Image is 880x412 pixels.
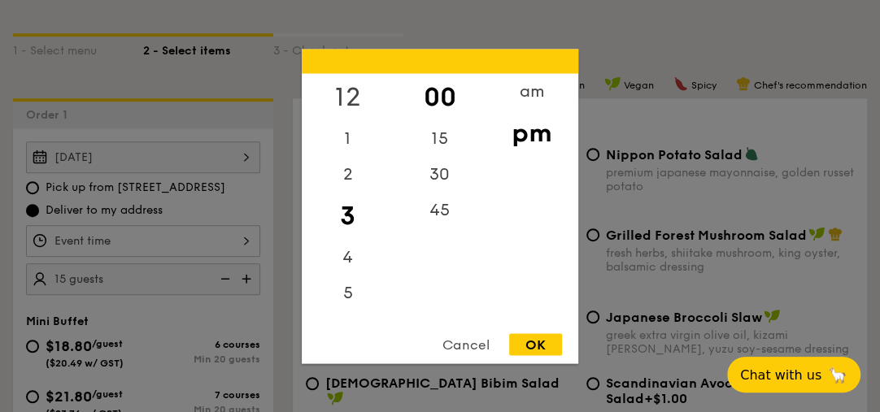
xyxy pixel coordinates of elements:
span: Chat with us [740,367,821,383]
div: am [486,73,577,109]
div: 15 [394,120,486,156]
div: 12 [302,73,394,120]
div: 1 [302,120,394,156]
div: pm [486,109,577,156]
div: 45 [394,192,486,228]
div: 4 [302,239,394,275]
div: 5 [302,275,394,310]
div: 2 [302,156,394,192]
div: 00 [394,73,486,120]
div: 6 [302,310,394,346]
div: Cancel [426,333,506,355]
button: Chat with us🦙 [727,357,860,392]
div: 3 [302,192,394,239]
div: 30 [394,156,486,192]
span: 🦙 [828,366,847,384]
div: OK [509,333,562,355]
